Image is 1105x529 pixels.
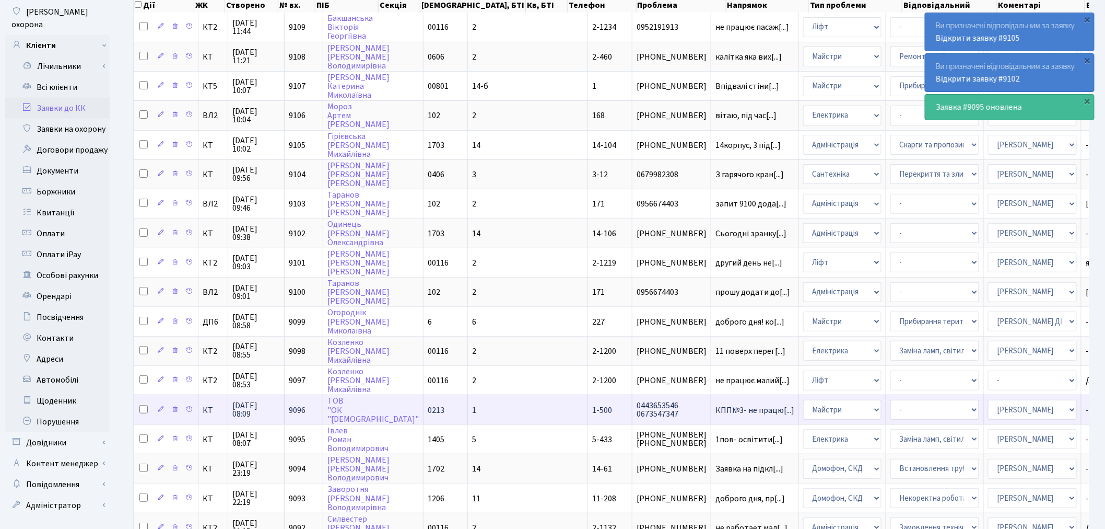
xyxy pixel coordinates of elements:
[715,169,784,180] span: З гарячого кран[...]
[637,141,707,149] span: [PHONE_NUMBER]
[592,140,616,151] span: 14-104
[5,307,110,328] a: Посвідчення
[472,405,476,416] span: 1
[232,254,280,271] span: [DATE] 09:03
[203,318,224,326] span: ДП6
[637,494,707,503] span: [PHONE_NUMBER]
[232,284,280,301] span: [DATE] 09:01
[232,431,280,447] span: [DATE] 08:07
[472,140,480,151] span: 14
[715,346,785,357] span: 11 поверх перег[...]
[327,307,390,337] a: Огороднік[PERSON_NAME]Миколаївна
[5,390,110,411] a: Щоденник
[232,401,280,418] span: [DATE] 08:09
[592,493,616,504] span: 11-208
[232,342,280,359] span: [DATE] 08:55
[5,223,110,244] a: Оплати
[472,434,476,445] span: 5
[327,219,390,248] a: Одинець[PERSON_NAME]Олександрівна
[5,77,110,98] a: Всі клієнти
[203,259,224,267] span: КТ2
[289,198,305,210] span: 9103
[715,228,786,239] span: Сьогодні зранку[...]
[327,189,390,218] a: Таранов[PERSON_NAME][PERSON_NAME]
[232,372,280,389] span: [DATE] 08:53
[232,48,280,65] span: [DATE] 11:21
[637,465,707,473] span: [PHONE_NUMBER]
[715,434,783,445] span: 1пов- освітити[...]
[289,463,305,475] span: 9094
[428,110,440,121] span: 102
[637,259,707,267] span: [PHONE_NUMBER]
[637,318,707,326] span: [PHONE_NUMBER]
[637,401,707,418] span: 0443653546 0673547347
[289,316,305,328] span: 9099
[715,316,784,328] span: доброго дня! ко[...]
[637,23,707,31] span: 0952191913
[289,228,305,239] span: 9102
[5,265,110,286] a: Особові рахунки
[5,370,110,390] a: Автомобілі
[289,51,305,63] span: 9108
[232,225,280,241] span: [DATE] 09:38
[1083,14,1093,25] div: ×
[12,56,110,77] a: Лічильники
[472,51,476,63] span: 2
[592,434,612,445] span: 5-433
[472,21,476,33] span: 2
[637,229,707,238] span: [PHONE_NUMBER]
[203,53,224,61] span: КТ
[203,82,224,90] span: КТ5
[5,495,110,516] a: Адміністратор
[428,463,444,475] span: 1702
[428,375,449,386] span: 00116
[715,198,786,210] span: запит 9100 дода[...]
[428,405,444,416] span: 0213
[472,286,476,298] span: 2
[289,434,305,445] span: 9095
[232,313,280,330] span: [DATE] 08:58
[936,32,1020,44] a: Відкрити заявку #9105
[289,169,305,180] span: 9104
[428,286,440,298] span: 102
[289,140,305,151] span: 9105
[715,80,779,92] span: Впідвалі стіни[...]
[203,347,224,355] span: КТ2
[472,375,476,386] span: 2
[289,21,305,33] span: 9109
[637,170,707,179] span: 0679982308
[472,198,476,210] span: 2
[637,347,707,355] span: [PHONE_NUMBER]
[428,257,449,269] span: 00116
[592,346,616,357] span: 2-1200
[472,346,476,357] span: 2
[936,73,1020,85] a: Відкрити заявку #9102
[925,13,1094,51] div: Ви призначені відповідальним за заявку
[592,110,605,121] span: 168
[327,101,390,130] a: МорозАртем[PERSON_NAME]
[203,23,224,31] span: КТ2
[592,21,616,33] span: 2-1234
[5,244,110,265] a: Оплати iPay
[327,42,390,72] a: [PERSON_NAME][PERSON_NAME]Володимирівна
[592,80,596,92] span: 1
[592,375,616,386] span: 2-1200
[428,228,444,239] span: 1703
[428,198,440,210] span: 102
[715,21,789,33] span: не працює пасаж[...]
[1083,55,1093,65] div: ×
[203,465,224,473] span: КТ
[715,286,790,298] span: прошу додати до[...]
[5,160,110,181] a: Документи
[289,346,305,357] span: 9098
[203,288,224,296] span: ВЛ2
[232,490,280,507] span: [DATE] 22:19
[715,463,783,475] span: Заявка на підкл[...]
[203,170,224,179] span: КТ
[5,181,110,202] a: Боржники
[5,474,110,495] a: Повідомлення
[327,425,389,454] a: ІвлевРоманВолодимирович
[592,257,616,269] span: 2-1219
[232,136,280,153] span: [DATE] 10:02
[289,286,305,298] span: 9100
